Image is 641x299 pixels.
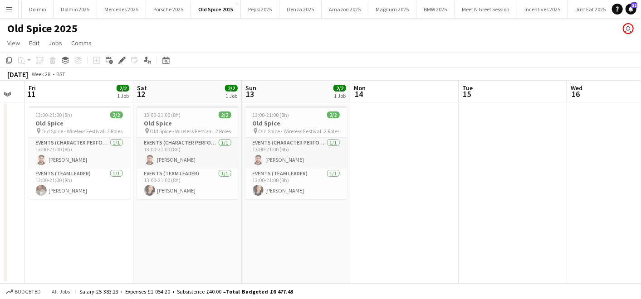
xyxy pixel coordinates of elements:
a: View [4,37,24,49]
span: Total Budgeted £6 477.43 [226,288,293,295]
span: Budgeted [15,289,41,295]
span: 2/2 [110,111,123,118]
button: Porsche 2025 [146,0,191,18]
span: 15 [461,89,473,99]
span: Tue [462,84,473,92]
span: 2/2 [333,85,346,92]
span: All jobs [50,288,72,295]
span: Wed [571,84,582,92]
button: Incentives 2025 [517,0,568,18]
span: 2/2 [225,85,238,92]
span: 2 Roles [324,128,340,135]
span: 2/2 [327,111,340,118]
span: 2 Roles [108,128,123,135]
span: 13 [244,89,256,99]
span: 13:00-21:00 (8h) [253,111,289,118]
a: Jobs [45,37,66,49]
button: Just Eat 2025 [568,0,613,18]
h1: Old Spice 2025 [7,22,78,35]
span: 13:00-21:00 (8h) [36,111,73,118]
span: Comms [71,39,92,47]
button: Budgeted [5,287,42,297]
button: Magnum 2025 [368,0,416,18]
span: Old Spice - Wireless Festival [42,128,105,135]
button: Old Spice 2025 [191,0,241,18]
app-card-role: Events (Character Performer)1/113:00-21:00 (8h)[PERSON_NAME] [245,138,347,169]
app-card-role: Events (Character Performer)1/113:00-21:00 (8h)[PERSON_NAME] [29,138,130,169]
span: 2 Roles [216,128,231,135]
span: Mon [354,84,366,92]
span: Edit [29,39,39,47]
div: 1 Job [117,92,129,99]
span: Sun [245,84,256,92]
span: View [7,39,20,47]
app-card-role: Events (Character Performer)1/113:00-21:00 (8h)[PERSON_NAME] [137,138,239,169]
span: Old Spice - Wireless Festival [259,128,322,135]
app-job-card: 13:00-21:00 (8h)2/2Old Spice Old Spice - Wireless Festival2 RolesEvents (Character Performer)1/11... [137,106,239,199]
button: Meet N Greet Session [455,0,517,18]
h3: Old Spice [245,119,347,127]
span: Fri [29,84,36,92]
button: Dolmio [22,0,54,18]
span: 12 [136,89,147,99]
button: BMW 2025 [416,0,455,18]
button: Dolmio 2025 [54,0,97,18]
span: 32 [631,2,637,8]
span: 13:00-21:00 (8h) [144,111,181,118]
button: Mercedes 2025 [97,0,146,18]
button: Denza 2025 [279,0,322,18]
app-card-role: Events (Team Leader)1/113:00-21:00 (8h)[PERSON_NAME] [245,169,347,199]
button: Pepsi 2025 [241,0,279,18]
div: Salary £5 383.23 + Expenses £1 054.20 + Subsistence £40.00 = [79,288,293,295]
span: 2/2 [219,111,231,118]
div: [DATE] [7,70,28,79]
button: Amazon 2025 [322,0,368,18]
h3: Old Spice [137,119,239,127]
span: Jobs [49,39,62,47]
a: Edit [25,37,43,49]
app-job-card: 13:00-21:00 (8h)2/2Old Spice Old Spice - Wireless Festival2 RolesEvents (Character Performer)1/11... [245,106,347,199]
app-card-role: Events (Team Leader)1/113:00-21:00 (8h)[PERSON_NAME] [137,169,239,199]
app-card-role: Events (Team Leader)1/113:00-21:00 (8h)[PERSON_NAME] [29,169,130,199]
a: 32 [626,4,636,14]
a: Comms [68,37,95,49]
app-user-avatar: Laura Smallwood [623,23,634,34]
h3: Old Spice [29,119,130,127]
app-job-card: 13:00-21:00 (8h)2/2Old Spice Old Spice - Wireless Festival2 RolesEvents (Character Performer)1/11... [29,106,130,199]
div: BST [56,71,65,77]
span: 2/2 [117,85,129,92]
div: 1 Job [334,92,346,99]
span: Sat [137,84,147,92]
span: Week 28 [30,71,53,77]
span: Old Spice - Wireless Festival [150,128,213,135]
span: 11 [27,89,36,99]
span: 14 [352,89,366,99]
div: 1 Job [225,92,237,99]
span: 16 [569,89,582,99]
